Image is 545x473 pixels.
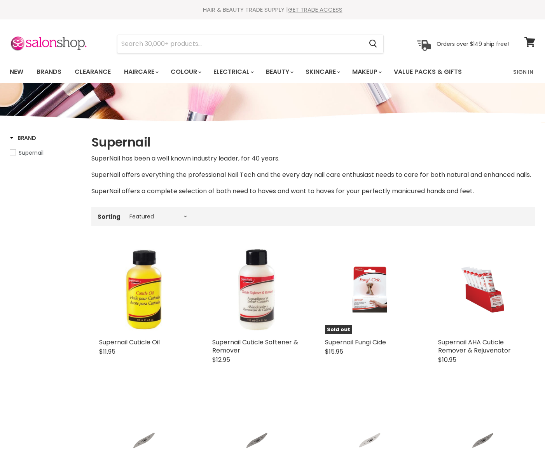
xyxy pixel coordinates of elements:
a: Supernail AHA Cuticle Remover & Rejuvenator [438,245,528,335]
p: SuperNail offers everything the professional Nail Tech and the every day nail care enthusiast nee... [91,170,535,180]
img: Supernail Fungi Cide [340,245,400,335]
ul: Main menu [4,61,488,83]
a: Supernail AHA Cuticle Remover & Rejuvenator [438,338,511,355]
a: Supernail Cuticle Oil [99,338,160,347]
button: Search [363,35,383,53]
a: Supernail Cuticle Softener & Remover [212,338,298,355]
a: Brands [31,64,67,80]
a: New [4,64,29,80]
a: Supernail Cuticle Softener & Remover Supernail Cuticle Softener & Remover [212,245,302,335]
a: Colour [165,64,206,80]
h1: Supernail [91,134,535,150]
a: Sign In [508,64,538,80]
form: Product [117,35,384,53]
img: Supernail Cuticle Oil [99,245,189,335]
a: Supernail Cuticle Oil Supernail Cuticle Oil [99,245,189,335]
a: Haircare [118,64,163,80]
a: GET TRADE ACCESS [288,5,342,14]
a: Supernail Fungi Cide Sold out [325,245,415,335]
p: SuperNail offers a complete selection of both need to haves and want to haves for your perfectly ... [91,186,535,196]
a: Value Packs & Gifts [388,64,468,80]
p: Orders over $149 ship free! [437,40,509,47]
span: $10.95 [438,355,456,364]
span: $12.95 [212,355,230,364]
a: Electrical [208,64,259,80]
span: Supernail [19,149,44,157]
span: $11.95 [99,347,115,356]
a: Clearance [69,64,117,80]
a: Makeup [346,64,386,80]
span: Sold out [325,325,352,334]
img: Supernail AHA Cuticle Remover & Rejuvenator [453,245,512,335]
span: $15.95 [325,347,343,356]
img: Supernail Cuticle Softener & Remover [212,245,302,335]
a: Skincare [300,64,345,80]
label: Sorting [98,213,121,220]
a: Supernail [10,148,82,157]
h3: Brand [10,134,36,142]
a: Supernail Fungi Cide [325,338,386,347]
p: SuperNail has been a well known industry leader, for 40 years. [91,154,535,164]
a: Beauty [260,64,298,80]
input: Search [117,35,363,53]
